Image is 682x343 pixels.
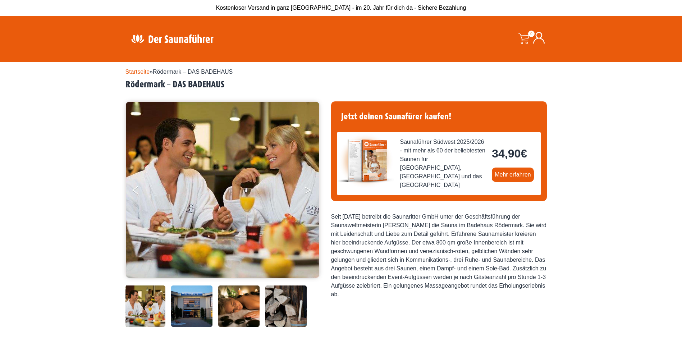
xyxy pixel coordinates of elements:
h2: Rödermark – DAS BADEHAUS [125,79,557,90]
div: Seit [DATE] betreibt die Saunaritter GmbH unter der Geschäftsführung der Saunaweltmeisterin [PERS... [331,212,547,299]
span: Rödermark – DAS BADEHAUS [153,69,233,75]
span: € [521,147,527,160]
span: Saunaführer Südwest 2025/2026 - mit mehr als 60 der beliebtesten Saunen für [GEOGRAPHIC_DATA], [G... [400,138,486,189]
h4: Jetzt deinen Saunafürer kaufen! [337,107,541,126]
span: Kostenloser Versand in ganz [GEOGRAPHIC_DATA] - im 20. Jahr für dich da - Sichere Bezahlung [216,5,466,11]
img: der-saunafuehrer-2025-suedwest.jpg [337,132,394,189]
span: » [125,69,233,75]
span: 0 [528,31,535,37]
bdi: 34,90 [492,147,527,160]
a: Mehr erfahren [492,168,534,182]
button: Next [304,183,322,201]
button: Previous [133,183,151,201]
a: Startseite [125,69,150,75]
